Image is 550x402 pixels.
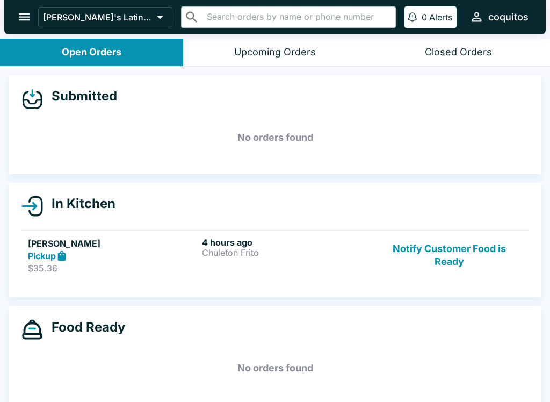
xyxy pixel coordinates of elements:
button: Notify Customer Food is Ready [377,237,522,274]
h5: No orders found [21,349,529,387]
h4: In Kitchen [43,196,115,212]
p: [PERSON_NAME]'s Latin Cuisine [43,12,153,23]
h6: 4 hours ago [202,237,372,248]
p: $35.36 [28,263,198,274]
button: open drawer [11,3,38,31]
p: 0 [422,12,427,23]
div: Upcoming Orders [234,46,316,59]
h5: No orders found [21,118,529,157]
button: coquitos [465,5,533,28]
div: Closed Orders [425,46,492,59]
h4: Submitted [43,88,117,104]
input: Search orders by name or phone number [204,10,391,25]
div: coquitos [488,11,529,24]
div: Open Orders [62,46,121,59]
p: Alerts [429,12,452,23]
button: [PERSON_NAME]'s Latin Cuisine [38,7,172,27]
h4: Food Ready [43,319,125,335]
strong: Pickup [28,250,56,261]
a: [PERSON_NAME]Pickup$35.364 hours agoChuleton FritoNotify Customer Food is Ready [21,230,529,281]
h5: [PERSON_NAME] [28,237,198,250]
p: Chuleton Frito [202,248,372,257]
